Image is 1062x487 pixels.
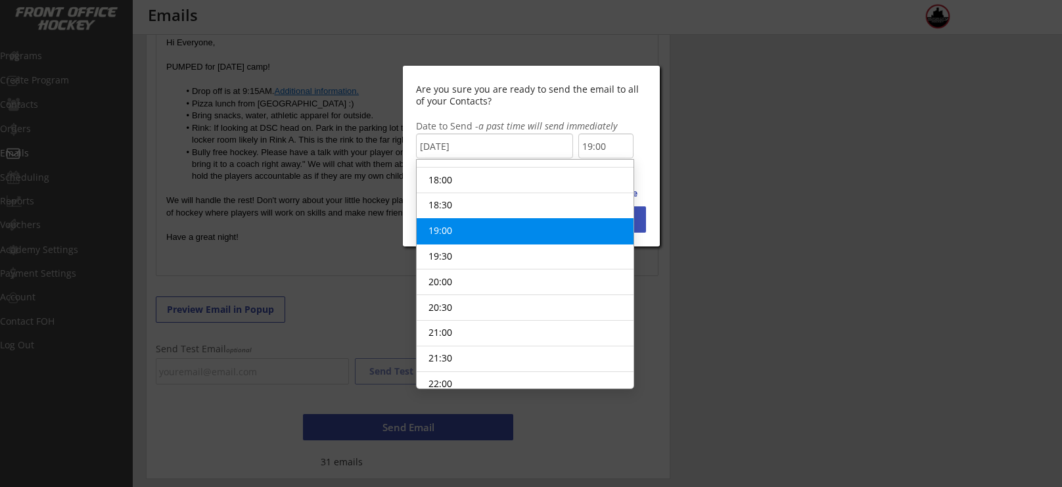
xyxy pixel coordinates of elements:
[417,320,634,346] li: 21:00
[416,83,647,107] div: Are you sure you are ready to send the email to all of your Contacts?
[417,193,634,219] li: 18:30
[478,120,617,132] em: a past time will send immediately
[416,122,646,131] div: Date to Send -
[417,345,634,371] li: 21:30
[416,133,574,158] input: 8/10/2025
[417,167,634,193] li: 18:00
[417,243,634,269] li: 19:30
[578,133,634,158] input: 12:00
[417,371,634,397] li: 22:00
[417,218,634,244] li: 19:00
[417,269,634,295] li: 20:00
[417,294,634,321] li: 20:30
